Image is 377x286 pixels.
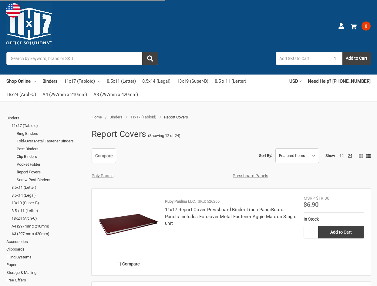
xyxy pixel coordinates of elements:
span: Report Covers [164,115,188,119]
a: Storage & Mailing [6,269,85,277]
label: Sort By: [259,151,272,160]
a: 12 [339,153,344,158]
a: Report Covers [17,168,85,176]
div: MSRP [304,195,315,201]
a: Need Help? [PHONE_NUMBER] [308,75,371,88]
span: $19.80 [316,196,329,201]
span: $6.90 [304,201,318,208]
div: In Stock [304,216,364,222]
a: A4 (297mm x 210mm) [12,222,85,230]
a: 8.5x14 (Legal) [12,191,85,199]
a: Filing Systems [6,253,85,261]
a: 18x24 (Arch-C) [12,215,85,222]
a: 18x24 (Arch-C) [6,88,36,101]
a: Poly Panels [92,173,113,178]
a: Compare [92,148,116,163]
a: A3 (297mm x 420mm) [12,230,85,238]
a: Home [92,115,102,119]
a: Screw Post Binders [17,176,85,184]
a: Pressboard Panels [233,173,268,178]
p: SKU: 526265 [198,198,220,205]
h1: Report Covers [92,126,146,142]
a: 13x19 (Super-B) [177,75,208,88]
a: 8.5x11 (Letter) [12,184,85,191]
a: A3 (297mm x 420mm) [93,88,138,101]
a: Ring Binders [17,130,85,138]
span: 0 [362,22,371,31]
span: Show [325,153,335,158]
a: 11x17 (Tabloid) [64,75,100,88]
input: Compare [117,262,121,266]
a: 8.5x14 (Legal) [142,75,170,88]
a: 11x17 (Tabloid) [12,122,85,130]
a: A4 (297mm x 210mm) [42,88,87,101]
a: Free Offers [6,276,85,284]
a: 11x17 Report Cover Pressboard Binder Linen PaperBoard Panels includes Fold-over Metal Fastener Ag... [165,207,296,226]
a: 24 [348,153,352,158]
a: Paper [6,261,85,269]
a: 8.5 x 11 (Letter) [12,207,85,215]
a: USD [289,75,301,88]
a: 11x17 (Tabloid) [130,115,157,119]
a: Pocket Folder [17,161,85,168]
a: 13x19 (Super-B) [12,199,85,207]
a: 8.5x11 (Letter) [107,75,136,88]
a: Accessories [6,238,85,246]
button: Add to Cart [342,52,371,65]
img: 11x17.com [6,3,52,49]
label: Compare [98,259,159,269]
a: Post Binders [17,145,85,153]
p: Ruby Paulina LLC. [165,198,196,205]
a: Binders [42,75,58,88]
a: 8.5 x 11 (Letter) [215,75,246,88]
a: Shop Online [6,75,36,88]
span: (Showing 12 of 24) [148,133,180,139]
img: duty and tax information for United States [6,3,21,18]
a: Fold-Over Metal Fastener Binders [17,137,85,145]
a: Clip Binders [17,153,85,161]
a: 0 [351,18,371,34]
input: Add SKU to Cart [276,52,328,65]
input: Add to Cart [318,226,364,238]
img: 11x17 Report Cover Pressboard Binder Linen PaperBoard Panels includes Fold-over Metal Fastener Ag... [98,195,159,256]
a: Binders [109,115,123,119]
a: Binders [6,114,85,122]
a: Clipboards [6,245,85,253]
input: Search by keyword, brand or SKU [6,52,158,65]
